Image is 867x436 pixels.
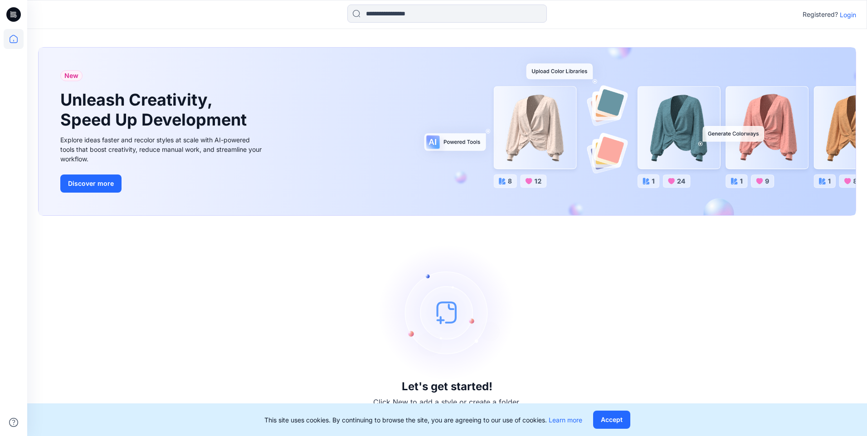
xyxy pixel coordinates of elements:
span: New [64,70,78,81]
button: Discover more [60,174,122,193]
h3: Let's get started! [402,380,492,393]
p: Registered? [803,9,838,20]
div: Explore ideas faster and recolor styles at scale with AI-powered tools that boost creativity, red... [60,135,264,164]
button: Accept [593,411,630,429]
p: This site uses cookies. By continuing to browse the site, you are agreeing to our use of cookies. [264,415,582,425]
h1: Unleash Creativity, Speed Up Development [60,90,251,129]
a: Discover more [60,174,264,193]
p: Login [840,10,856,19]
a: Learn more [549,416,582,424]
p: Click New to add a style or create a folder. [373,397,521,407]
img: empty-state-image.svg [379,244,515,380]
